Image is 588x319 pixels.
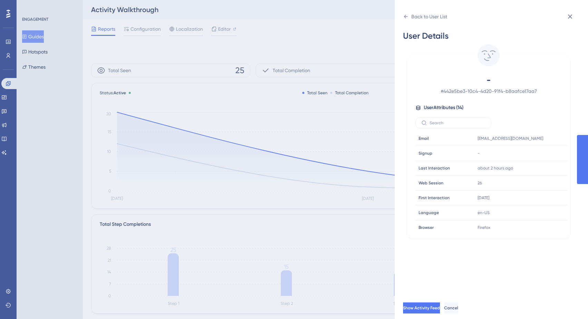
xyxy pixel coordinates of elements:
span: Cancel [444,305,458,311]
time: [DATE] [478,195,489,200]
span: Browser [419,225,434,230]
span: en-US [478,210,490,215]
button: Show Activity Feed [403,302,440,313]
span: Signup [419,151,432,156]
button: Cancel [444,302,458,313]
span: User Attributes ( 14 ) [424,104,463,112]
div: User Details [403,30,574,41]
span: First Interaction [419,195,450,201]
span: [EMAIL_ADDRESS][DOMAIN_NAME] [478,136,543,141]
span: Language [419,210,439,215]
input: Search [430,120,486,125]
span: 26 [478,180,482,186]
span: # 442e5be3-10c4-4d20-91f4-b8aafce17aa7 [428,87,549,95]
span: Show Activity Feed [403,305,440,311]
span: - [428,75,549,86]
span: - [478,151,480,156]
iframe: UserGuiding AI Assistant Launcher [559,292,580,312]
div: Back to User List [411,12,447,21]
span: Last Interaction [419,165,450,171]
span: Web Session [419,180,443,186]
span: Email [419,136,429,141]
time: about 2 hours ago [478,166,513,171]
span: Firefox [478,225,490,230]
